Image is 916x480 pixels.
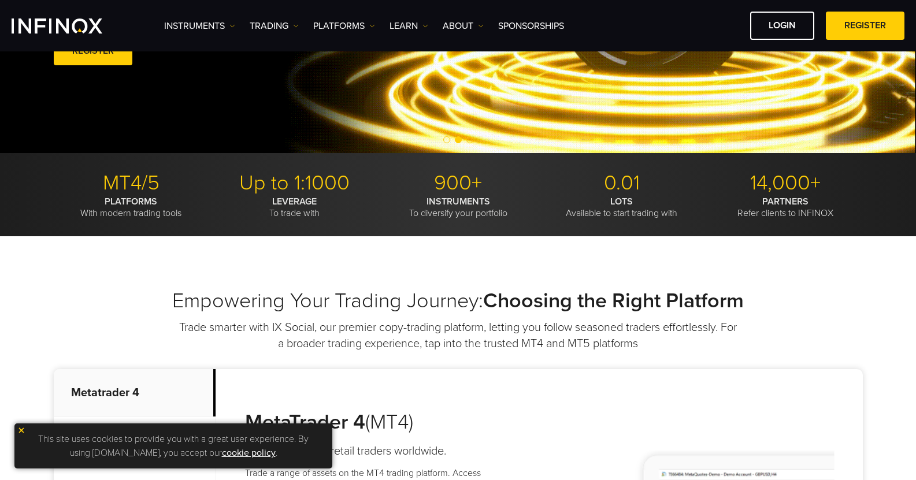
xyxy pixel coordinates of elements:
p: MT4/5 [54,170,209,196]
h2: Empowering Your Trading Journey: [54,288,863,314]
span: Go to slide 1 [443,136,450,143]
p: Refer clients to INFINOX [708,196,863,219]
h4: Popular amongst retail traders worldwide. [245,443,521,459]
a: LOGIN [750,12,814,40]
strong: PLATFORMS [105,196,157,207]
strong: LEVERAGE [272,196,317,207]
span: Go to slide 2 [455,136,462,143]
p: Up to 1:1000 [217,170,372,196]
p: 14,000+ [708,170,863,196]
p: 900+ [381,170,536,196]
p: To diversify your portfolio [381,196,536,219]
strong: INSTRUMENTS [427,196,490,207]
strong: LOTS [610,196,633,207]
p: Available to start trading with [544,196,699,219]
p: With modern trading tools [54,196,209,219]
a: REGISTER [826,12,904,40]
a: PLATFORMS [313,19,375,33]
a: ABOUT [443,19,484,33]
a: TRADING [250,19,299,33]
a: Learn [390,19,428,33]
strong: MetaTrader 4 [245,410,365,434]
a: INFINOX Logo [12,18,129,34]
p: Metatrader 5 [54,417,216,465]
p: 0.01 [544,170,699,196]
a: SPONSORSHIPS [498,19,564,33]
h3: (MT4) [245,410,521,435]
strong: Choosing the Right Platform [483,288,744,313]
span: Go to slide 3 [466,136,473,143]
p: Trade smarter with IX Social, our premier copy-trading platform, letting you follow seasoned trad... [178,319,739,352]
a: Instruments [164,19,235,33]
strong: PARTNERS [762,196,809,207]
img: yellow close icon [17,426,25,434]
p: This site uses cookies to provide you with a great user experience. By using [DOMAIN_NAME], you a... [20,429,327,463]
p: Metatrader 4 [54,369,216,417]
a: cookie policy [222,447,276,459]
p: To trade with [217,196,372,219]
